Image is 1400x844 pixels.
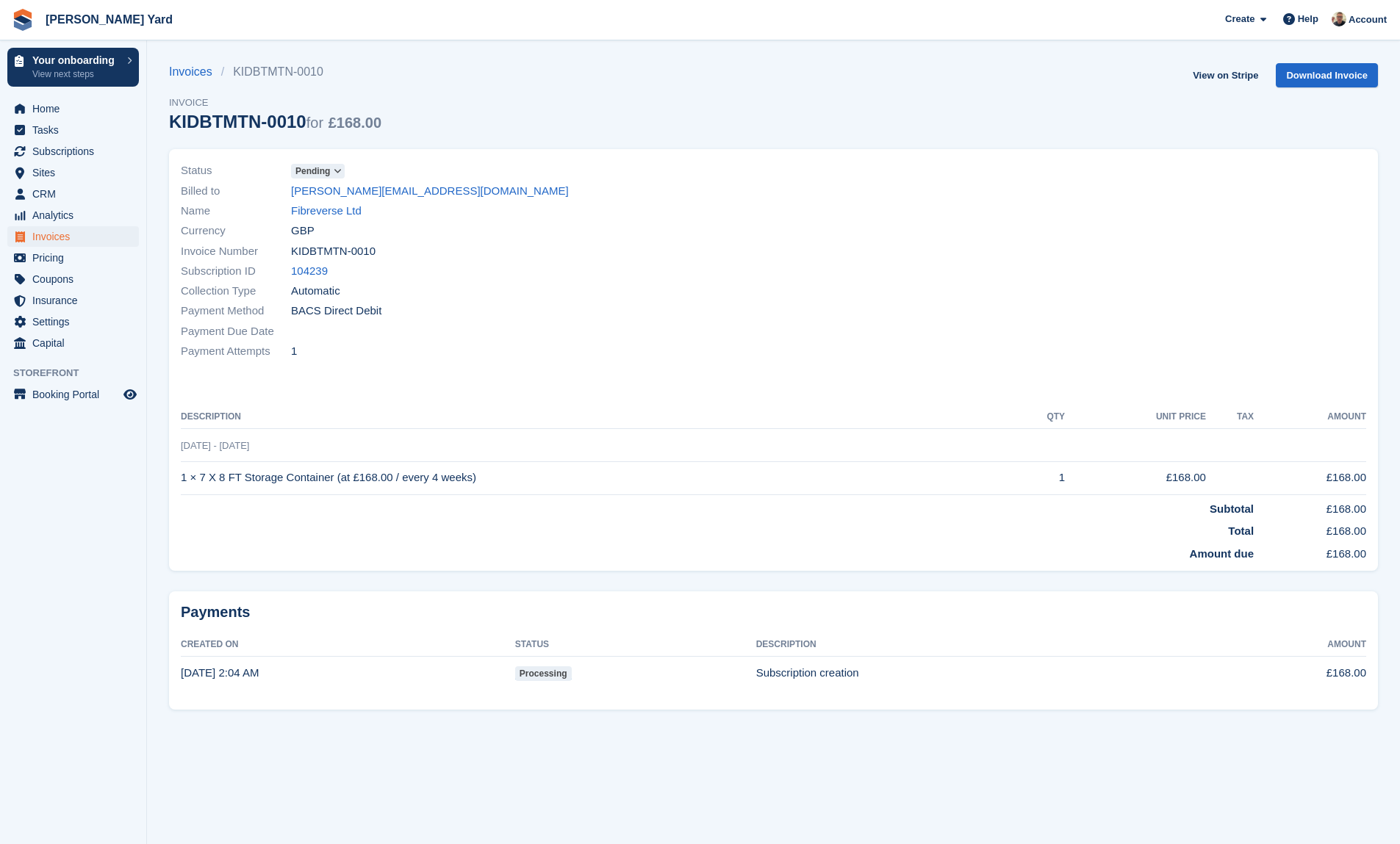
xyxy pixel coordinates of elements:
[1225,12,1254,26] span: Create
[169,63,381,81] nav: breadcrumbs
[181,603,1366,621] h2: Payments
[291,243,376,260] span: KIDBTMTN-0010
[7,205,139,226] a: menu
[181,461,1014,494] td: 1 × 7 X 8 FT Storage Container (at £168.00 / every 4 weeks)
[7,48,139,87] a: Your onboarding View next steps
[291,223,315,239] span: GBP
[12,9,34,31] img: stora-icon-8386f47178a22dfd0bd8f6a31ec36ba5ce8667c1dd55bd0f319d3a0aa187defe.svg
[181,666,259,679] time: 2025-09-02 01:04:32 UTC
[7,290,139,311] a: menu
[1349,12,1387,27] span: Account
[291,303,381,320] span: BACS Direct Debit
[1065,461,1206,494] td: £168.00
[32,333,121,353] span: Capital
[32,162,121,183] span: Sites
[181,323,291,340] span: Payment Due Date
[181,183,291,200] span: Billed to
[1254,494,1366,517] td: £168.00
[1187,63,1264,87] a: View on Stripe
[756,633,1196,657] th: Description
[32,55,120,65] p: Your onboarding
[295,165,330,178] span: Pending
[32,311,121,332] span: Settings
[291,283,340,300] span: Automatic
[169,112,381,131] div: KIDBTMTN-0010
[181,440,249,451] span: [DATE] - [DATE]
[1332,12,1346,26] img: Si Allen
[32,248,121,268] span: Pricing
[181,223,291,239] span: Currency
[7,162,139,183] a: menu
[291,183,569,200] a: [PERSON_NAME][EMAIL_ADDRESS][DOMAIN_NAME]
[7,120,139,140] a: menu
[1254,405,1366,429] th: Amount
[7,384,139,405] a: menu
[1254,540,1366,563] td: £168.00
[291,263,328,280] a: 104239
[1276,63,1378,87] a: Download Invoice
[515,633,756,657] th: Status
[1196,633,1366,657] th: Amount
[7,184,139,204] a: menu
[181,203,291,220] span: Name
[306,115,323,131] span: for
[1190,547,1254,560] strong: Amount due
[32,384,121,405] span: Booking Portal
[1206,405,1254,429] th: Tax
[1254,461,1366,494] td: £168.00
[32,184,121,204] span: CRM
[181,283,291,300] span: Collection Type
[329,115,381,131] span: £168.00
[1210,502,1254,515] strong: Subtotal
[169,95,381,110] span: Invoice
[7,226,139,247] a: menu
[32,68,120,81] p: View next steps
[121,386,139,403] a: Preview store
[291,203,362,220] a: Fibreverse Ltd
[291,162,345,179] a: Pending
[32,120,121,140] span: Tasks
[32,141,121,162] span: Subscriptions
[181,633,515,657] th: Created On
[7,248,139,268] a: menu
[181,243,291,260] span: Invoice Number
[7,98,139,119] a: menu
[181,162,291,179] span: Status
[32,226,121,247] span: Invoices
[1254,517,1366,540] td: £168.00
[1298,12,1318,26] span: Help
[1014,405,1066,429] th: QTY
[7,311,139,332] a: menu
[169,63,221,81] a: Invoices
[7,269,139,289] a: menu
[32,98,121,119] span: Home
[7,141,139,162] a: menu
[1228,524,1254,537] strong: Total
[181,303,291,320] span: Payment Method
[32,290,121,311] span: Insurance
[1065,405,1206,429] th: Unit Price
[291,343,297,360] span: 1
[13,366,146,380] span: Storefront
[32,269,121,289] span: Coupons
[181,263,291,280] span: Subscription ID
[181,405,1014,429] th: Description
[32,205,121,226] span: Analytics
[181,343,291,360] span: Payment Attempts
[7,333,139,353] a: menu
[1014,461,1066,494] td: 1
[756,657,1196,689] td: Subscription creation
[515,666,572,681] span: processing
[1196,657,1366,689] td: £168.00
[40,7,179,32] a: [PERSON_NAME] Yard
